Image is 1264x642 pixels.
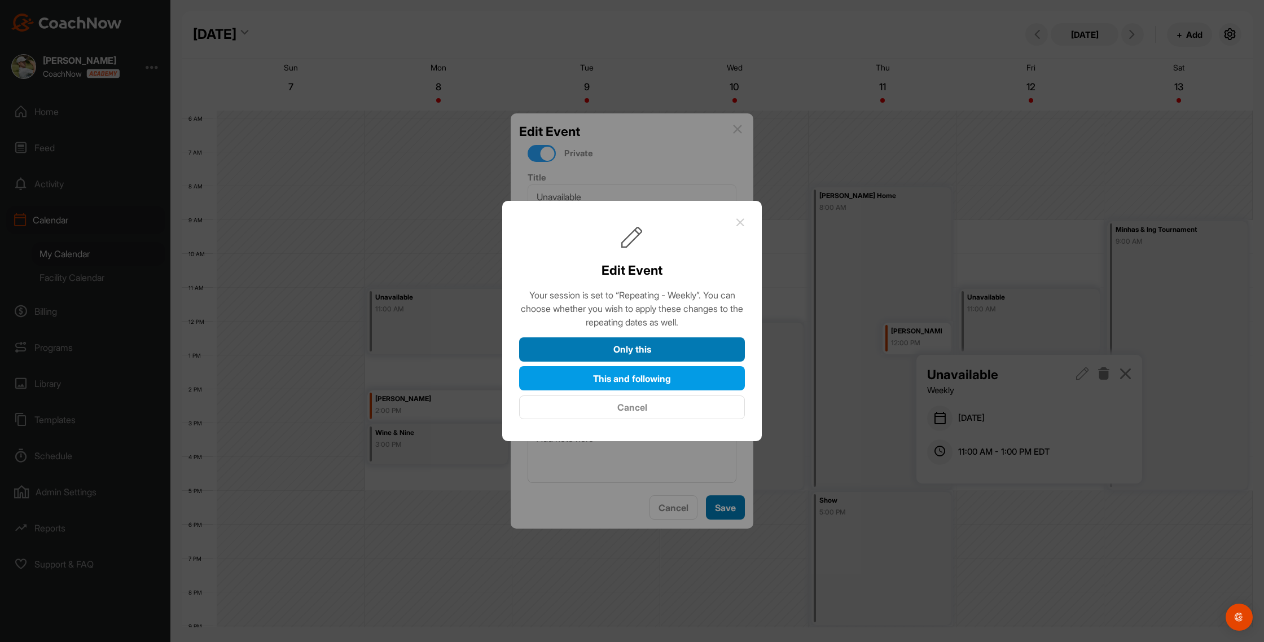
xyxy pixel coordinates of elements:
[519,337,745,362] button: Only this
[519,366,745,390] button: This and following
[1226,604,1253,631] div: Open Intercom Messenger
[602,261,662,280] h2: Edit Event
[519,288,745,329] div: Your session is set to “Repeating - Weekly”. You can choose whether you wish to apply these chang...
[519,395,745,420] button: Cancel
